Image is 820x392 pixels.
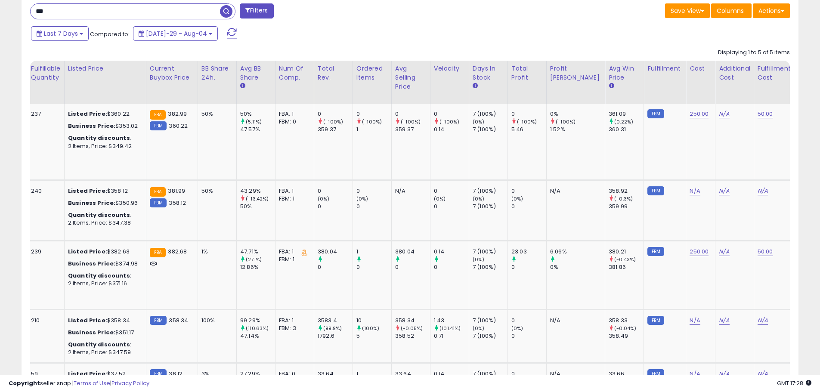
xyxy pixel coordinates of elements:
[614,256,636,263] small: (-0.43%)
[473,64,504,82] div: Days In Stock
[434,110,469,118] div: 0
[517,118,537,125] small: (-100%)
[473,256,485,263] small: (0%)
[690,64,712,73] div: Cost
[690,110,709,118] a: 250.00
[168,110,187,118] span: 382.99
[279,64,310,82] div: Num of Comp.
[68,122,115,130] b: Business Price:
[434,126,469,133] div: 0.14
[68,247,107,256] b: Listed Price:
[318,195,330,202] small: (0%)
[614,325,636,332] small: (-0.04%)
[68,64,142,73] div: Listed Price
[356,195,368,202] small: (0%)
[717,6,744,15] span: Columns
[169,316,188,324] span: 358.34
[68,260,139,268] div: $374.98
[395,126,430,133] div: 359.37
[169,122,188,130] span: 360.22
[168,187,185,195] span: 381.99
[362,118,382,125] small: (-100%)
[68,349,139,356] div: 2 Items, Price: $347.59
[473,325,485,332] small: (0%)
[434,263,469,271] div: 0
[279,324,307,332] div: FBM: 3
[473,82,478,90] small: Days In Stock.
[719,187,729,195] a: N/A
[511,195,523,202] small: (0%)
[473,195,485,202] small: (0%)
[68,110,139,118] div: $360.22
[44,29,78,38] span: Last 7 Days
[279,248,307,256] div: FBA: 1
[511,187,546,195] div: 0
[356,187,391,195] div: 0
[68,110,107,118] b: Listed Price:
[9,379,40,387] strong: Copyright
[31,248,58,256] div: 239
[473,126,507,133] div: 7 (100%)
[323,118,343,125] small: (-100%)
[68,341,139,349] div: :
[719,247,729,256] a: N/A
[201,64,233,82] div: BB Share 24h.
[240,248,275,256] div: 47.71%
[690,187,700,195] a: N/A
[240,110,275,118] div: 50%
[31,187,58,195] div: 240
[68,199,139,207] div: $350.96
[550,64,601,82] div: Profit [PERSON_NAME]
[718,49,790,57] div: Displaying 1 to 5 of 5 items
[68,272,139,280] div: :
[323,325,342,332] small: (99.9%)
[68,199,115,207] b: Business Price:
[556,118,576,125] small: (-100%)
[473,118,485,125] small: (0%)
[318,126,353,133] div: 359.37
[150,248,166,257] small: FBA
[395,64,427,91] div: Avg Selling Price
[318,64,349,82] div: Total Rev.
[609,187,644,195] div: 358.92
[473,203,507,210] div: 7 (100%)
[279,195,307,203] div: FBM: 1
[511,332,546,340] div: 0
[356,263,391,271] div: 0
[473,332,507,340] div: 7 (100%)
[401,325,423,332] small: (-0.05%)
[240,187,275,195] div: 43.29%
[150,64,194,82] div: Current Buybox Price
[68,122,139,130] div: $353.02
[68,317,139,324] div: $358.34
[550,248,605,256] div: 6.06%
[609,64,640,82] div: Avg Win Price
[434,203,469,210] div: 0
[240,64,272,82] div: Avg BB Share
[150,198,167,207] small: FBM
[550,187,598,195] div: N/A
[68,142,139,150] div: 2 Items, Price: $349.42
[68,259,115,268] b: Business Price:
[240,126,275,133] div: 47.57%
[511,110,546,118] div: 0
[395,317,430,324] div: 358.34
[511,126,546,133] div: 5.46
[439,325,461,332] small: (101.41%)
[68,280,139,287] div: 2 Items, Price: $371.16
[511,325,523,332] small: (0%)
[150,187,166,197] small: FBA
[609,332,644,340] div: 358.49
[318,203,353,210] div: 0
[609,82,614,90] small: Avg Win Price.
[609,110,644,118] div: 361.09
[240,203,275,210] div: 50%
[201,110,230,118] div: 50%
[550,126,605,133] div: 1.52%
[246,325,269,332] small: (110.63%)
[246,195,269,202] small: (-13.42%)
[279,317,307,324] div: FBA: 1
[473,317,507,324] div: 7 (100%)
[609,248,644,256] div: 380.21
[395,263,430,271] div: 0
